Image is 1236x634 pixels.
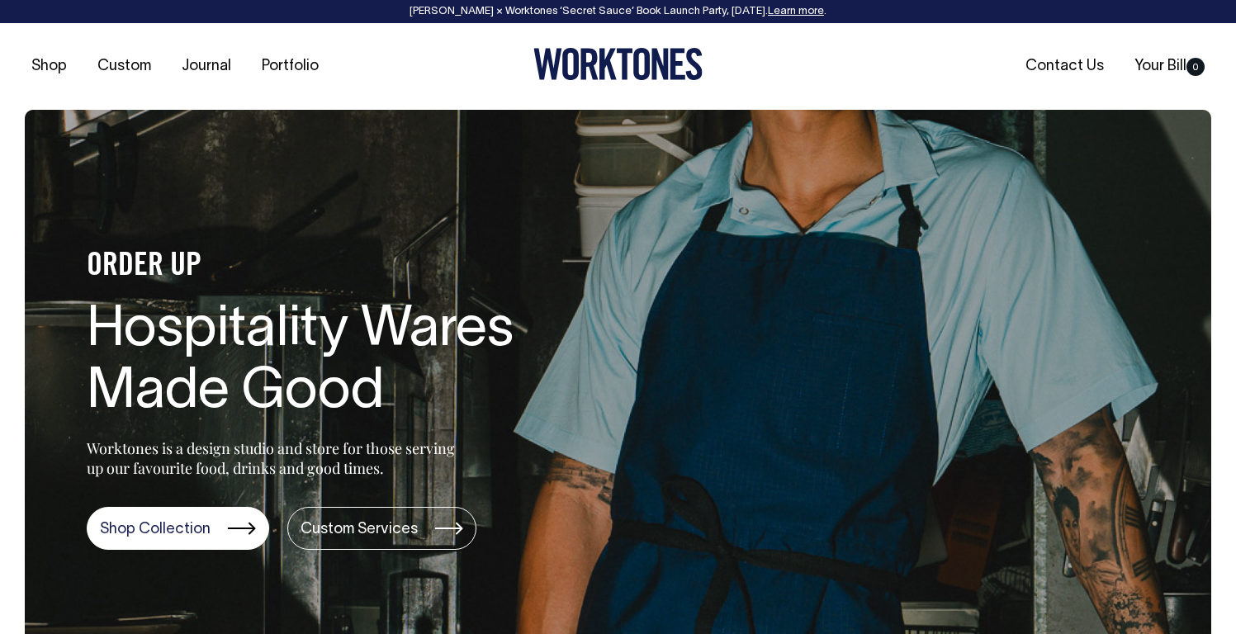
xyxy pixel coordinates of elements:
[1186,58,1205,76] span: 0
[87,438,462,478] p: Worktones is a design studio and store for those serving up our favourite food, drinks and good t...
[87,300,615,424] h1: Hospitality Wares Made Good
[1019,53,1111,80] a: Contact Us
[17,6,1219,17] div: [PERSON_NAME] × Worktones ‘Secret Sauce’ Book Launch Party, [DATE]. .
[91,53,158,80] a: Custom
[175,53,238,80] a: Journal
[255,53,325,80] a: Portfolio
[1128,53,1211,80] a: Your Bill0
[25,53,73,80] a: Shop
[87,507,269,550] a: Shop Collection
[87,249,615,284] h4: ORDER UP
[768,7,824,17] a: Learn more
[287,507,476,550] a: Custom Services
